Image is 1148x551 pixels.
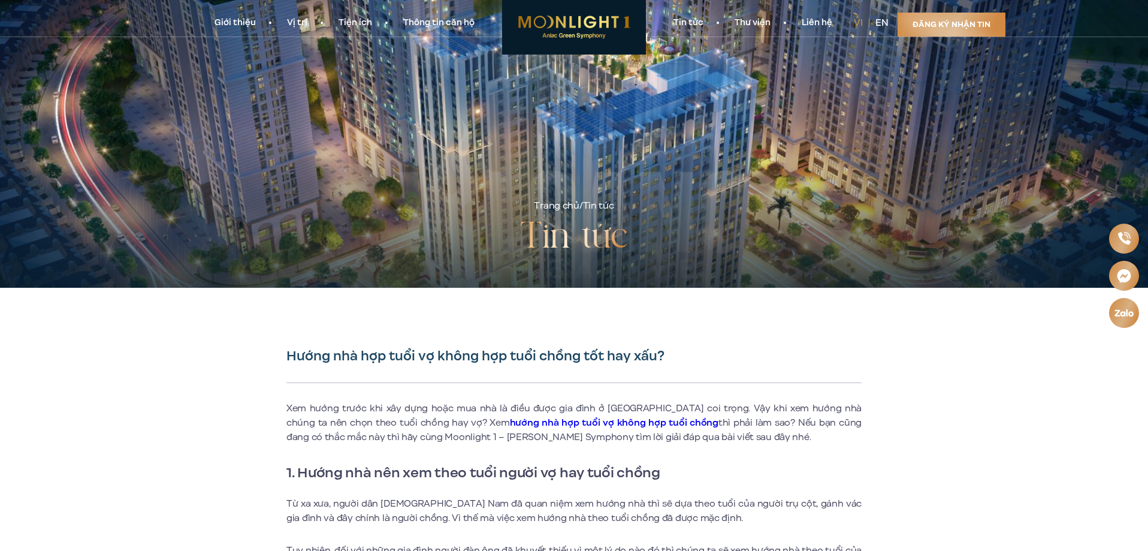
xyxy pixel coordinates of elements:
a: Thư viện [719,17,786,29]
h1: Hướng nhà hợp tuổi vợ không hợp tuổi chồng tốt hay xấu? [286,348,862,365]
strong: 1. Hướng nhà nên xem theo tuổi người vợ hay tuổi chồng [286,462,660,483]
p: Xem hướng trước khi xây dựng hoặc mua nhà là điều được gia đình ở [GEOGRAPHIC_DATA] coi trọng. Vậ... [286,401,862,444]
img: Messenger icon [1116,267,1132,284]
strong: hướng nhà [510,416,559,429]
a: Tiện ích [323,17,388,29]
h2: Tin tức [520,213,628,261]
a: vi [854,16,863,29]
a: Tin tức [658,17,719,29]
div: / [534,199,614,213]
img: Phone icon [1117,231,1132,245]
a: hướng nhà hợp tuổi vợ không hợp tuổi chồng [510,416,718,429]
a: Trang chủ [534,199,579,212]
a: Thông tin căn hộ [388,17,490,29]
a: Vị trí [271,17,323,29]
strong: hợp tuổi vợ không hợp tuổi chồng [561,416,718,429]
img: Zalo icon [1114,308,1135,318]
a: Đăng ký nhận tin [898,13,1005,37]
p: Từ xa xưa, người dân [DEMOGRAPHIC_DATA] Nam đã quan niệm xem hướng nhà thì sẽ dựa theo tuổi của n... [286,496,862,525]
a: en [875,16,889,29]
a: Liên hệ [786,17,848,29]
span: Tin tức [583,199,614,212]
a: Giới thiệu [199,17,271,29]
